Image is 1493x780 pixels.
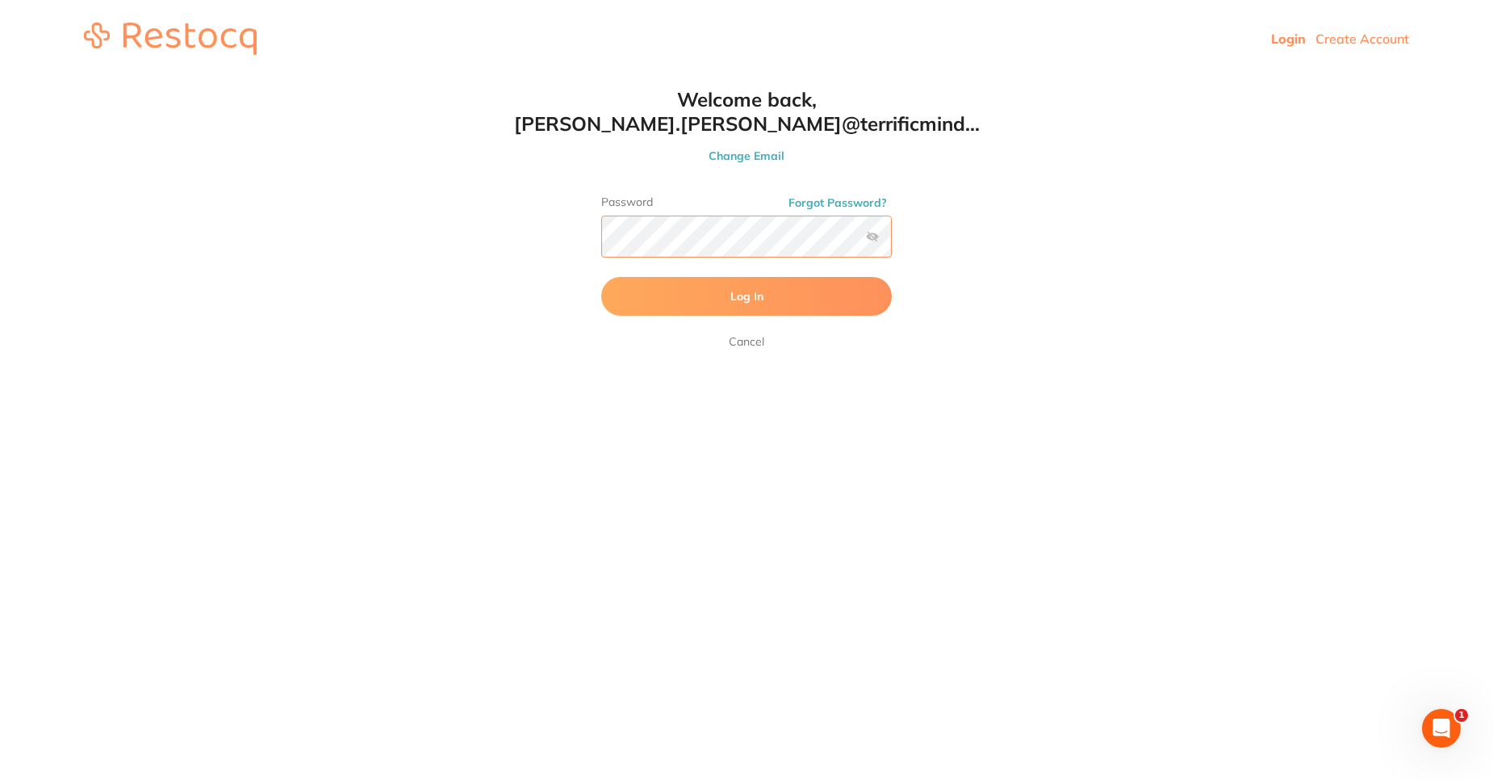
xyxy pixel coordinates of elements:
a: Create Account [1315,31,1409,47]
span: Log In [730,289,763,304]
a: Cancel [726,332,767,351]
img: restocq_logo.svg [84,23,257,55]
label: Password [601,195,892,209]
iframe: Intercom live chat [1422,709,1461,748]
span: 1 [1455,709,1468,722]
button: Log In [601,277,892,316]
a: Login [1271,31,1306,47]
button: Forgot Password? [784,195,892,210]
